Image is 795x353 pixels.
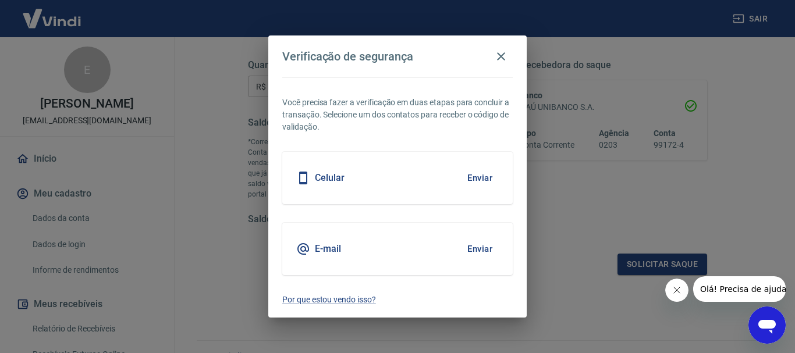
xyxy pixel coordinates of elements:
h5: E-mail [315,243,341,255]
p: Você precisa fazer a verificação em duas etapas para concluir a transação. Selecione um dos conta... [282,97,513,133]
a: Por que estou vendo isso? [282,294,513,306]
h4: Verificação de segurança [282,49,413,63]
button: Enviar [461,166,499,190]
button: Enviar [461,237,499,261]
iframe: Fechar mensagem [665,279,688,302]
span: Olá! Precisa de ajuda? [7,8,98,17]
iframe: Mensagem da empresa [693,276,786,302]
iframe: Botão para abrir a janela de mensagens [748,306,786,344]
h5: Celular [315,172,345,184]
